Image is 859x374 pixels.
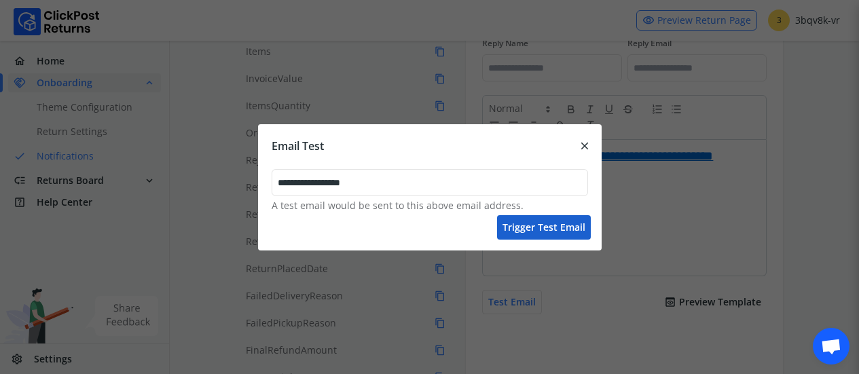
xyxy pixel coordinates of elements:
[272,138,324,154] div: Email Test
[579,136,591,155] span: close
[272,199,588,212] p: A test email would be sent to this above email address.
[568,138,602,154] button: close
[813,328,849,364] a: Open chat
[497,215,591,240] button: Trigger test email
